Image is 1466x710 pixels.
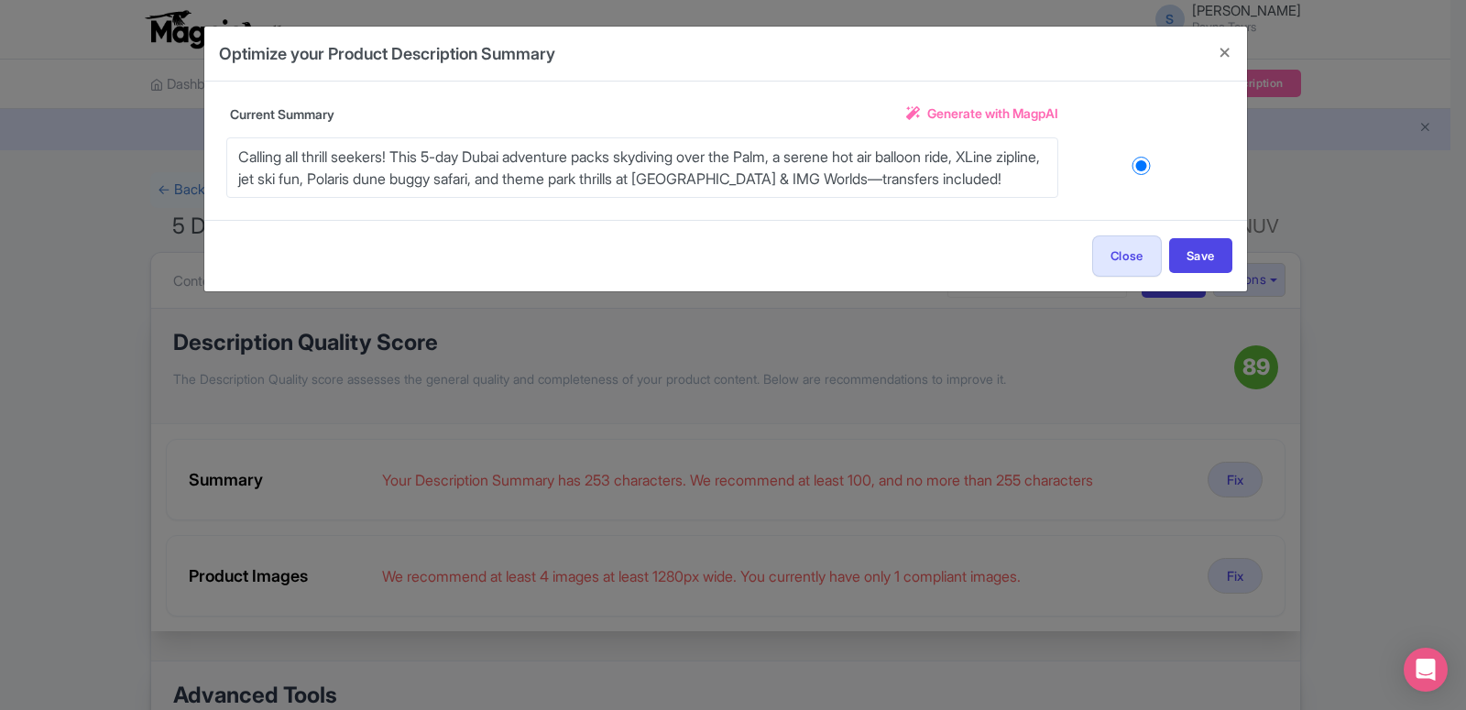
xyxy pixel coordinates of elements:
[1203,27,1247,79] button: Close
[230,106,334,122] span: Current Summary
[1404,648,1448,692] div: Open Intercom Messenger
[927,104,1058,123] span: Generate with MagpAI
[1092,235,1162,277] button: Close
[219,41,555,66] h4: Optimize your Product Description Summary
[906,104,1058,134] a: Generate with MagpAI
[226,137,1058,198] textarea: Calling all thrill seekers! This 5-day Dubai adventure packs skydiving over the Palm, a serene ho...
[1169,238,1232,273] button: Save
